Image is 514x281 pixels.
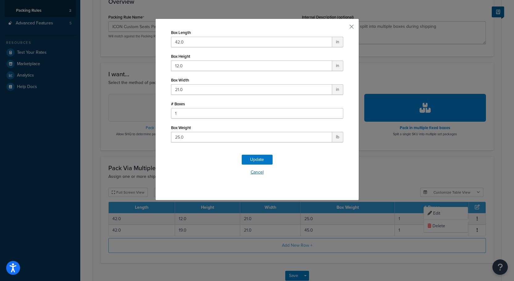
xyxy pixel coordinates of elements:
span: in [332,61,343,71]
button: Cancel [171,168,343,177]
label: # Boxes [171,102,185,106]
label: Box Height [171,54,190,59]
span: in [332,84,343,95]
label: Box Length [171,30,191,35]
label: Box Weight [171,125,191,130]
label: Box Width [171,78,189,82]
span: lb [332,132,343,142]
button: Update [242,155,273,165]
span: in [332,37,343,47]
